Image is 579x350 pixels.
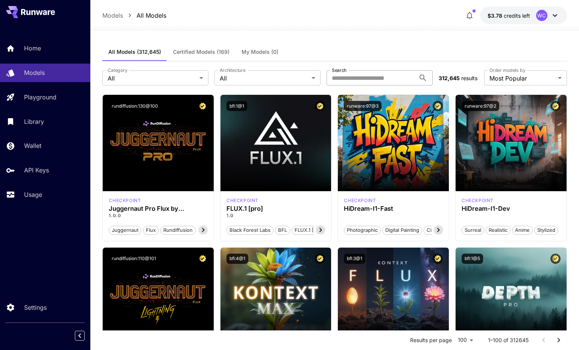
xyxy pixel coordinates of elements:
[462,197,494,204] div: HiDream Dev
[550,101,561,111] button: Certified Model – Vetted for best performance and includes a commercial license.
[226,197,258,204] p: checkpoint
[226,205,325,212] h3: FLUX.1 [pro]
[344,197,376,204] div: HiDream Fast
[220,67,245,73] label: Architecture
[143,225,159,235] button: flux
[424,227,452,234] span: Cinematic
[24,68,45,77] p: Models
[24,166,49,175] p: API Keys
[488,336,529,344] p: 1–100 of 312645
[486,227,510,234] span: Realistic
[344,225,381,235] button: Photographic
[226,197,258,204] div: fluxpro
[24,44,41,53] p: Home
[315,254,325,264] button: Certified Model – Vetted for best performance and includes a commercial license.
[486,225,511,235] button: Realistic
[226,212,325,219] p: 1.0
[160,225,196,235] button: rundiffusion
[108,49,161,55] span: All Models (312,645)
[424,225,453,235] button: Cinematic
[109,254,159,264] button: rundiffusion:110@101
[108,67,128,73] label: Category
[332,67,346,73] label: Search
[462,227,484,234] span: Surreal
[198,101,208,111] button: Certified Model – Vetted for best performance and includes a commercial license.
[551,333,566,348] button: Go to next page
[242,49,278,55] span: My Models (0)
[462,205,561,212] h3: HiDream-I1-Dev
[462,225,484,235] button: Surreal
[344,197,376,204] p: checkpoint
[488,12,530,20] div: $3.77641
[462,254,483,264] button: bfl:1@5
[24,190,42,199] p: Usage
[109,225,141,235] button: juggernaut
[220,74,308,83] span: All
[504,12,530,19] span: credits left
[137,11,166,20] a: All Models
[433,101,443,111] button: Certified Model – Vetted for best performance and includes a commercial license.
[455,335,476,345] div: 100
[489,74,555,83] span: Most Popular
[535,227,558,234] span: Stylized
[275,225,290,235] button: BFL
[534,225,558,235] button: Stylized
[292,227,326,234] span: FLUX.1 [pro]
[102,11,123,20] a: Models
[461,75,477,81] span: results
[109,205,208,212] h3: Juggernaut Pro Flux by RunDiffusion
[512,225,533,235] button: Anime
[109,227,141,234] span: juggernaut
[109,212,208,219] p: 1.0.0
[226,225,274,235] button: Black Forest Labs
[382,225,422,235] button: Digital Painting
[226,254,248,264] button: bfl:4@1
[550,254,561,264] button: Certified Model – Vetted for best performance and includes a commercial license.
[198,254,208,264] button: Certified Model – Vetted for best performance and includes a commercial license.
[315,101,325,111] button: Certified Model – Vetted for best performance and includes a commercial license.
[489,67,525,73] label: Order models by
[226,101,247,111] button: bfl:1@1
[81,329,90,342] div: Collapse sidebar
[462,197,494,204] p: checkpoint
[480,7,567,24] button: $3.77641WC
[24,303,47,312] p: Settings
[108,74,196,83] span: All
[75,331,85,341] button: Collapse sidebar
[143,227,158,234] span: flux
[344,205,443,212] h3: HiDream-I1-Fast
[24,117,44,126] p: Library
[433,254,443,264] button: Certified Model – Vetted for best performance and includes a commercial license.
[109,101,161,111] button: rundiffusion:130@100
[512,227,532,234] span: Anime
[275,227,290,234] span: BFL
[227,227,273,234] span: Black Forest Labs
[173,49,229,55] span: Certified Models (169)
[24,141,41,150] p: Wallet
[439,75,460,81] span: 312,645
[292,225,327,235] button: FLUX.1 [pro]
[102,11,166,20] nav: breadcrumb
[536,10,547,21] div: WC
[109,197,141,204] div: FLUX.1 D
[344,254,365,264] button: bfl:3@1
[109,197,141,204] p: checkpoint
[488,12,504,19] span: $3.78
[344,227,380,234] span: Photographic
[24,93,56,102] p: Playground
[344,101,381,111] button: runware:97@3
[410,336,452,344] p: Results per page
[161,227,195,234] span: rundiffusion
[383,227,422,234] span: Digital Painting
[462,101,499,111] button: runware:97@2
